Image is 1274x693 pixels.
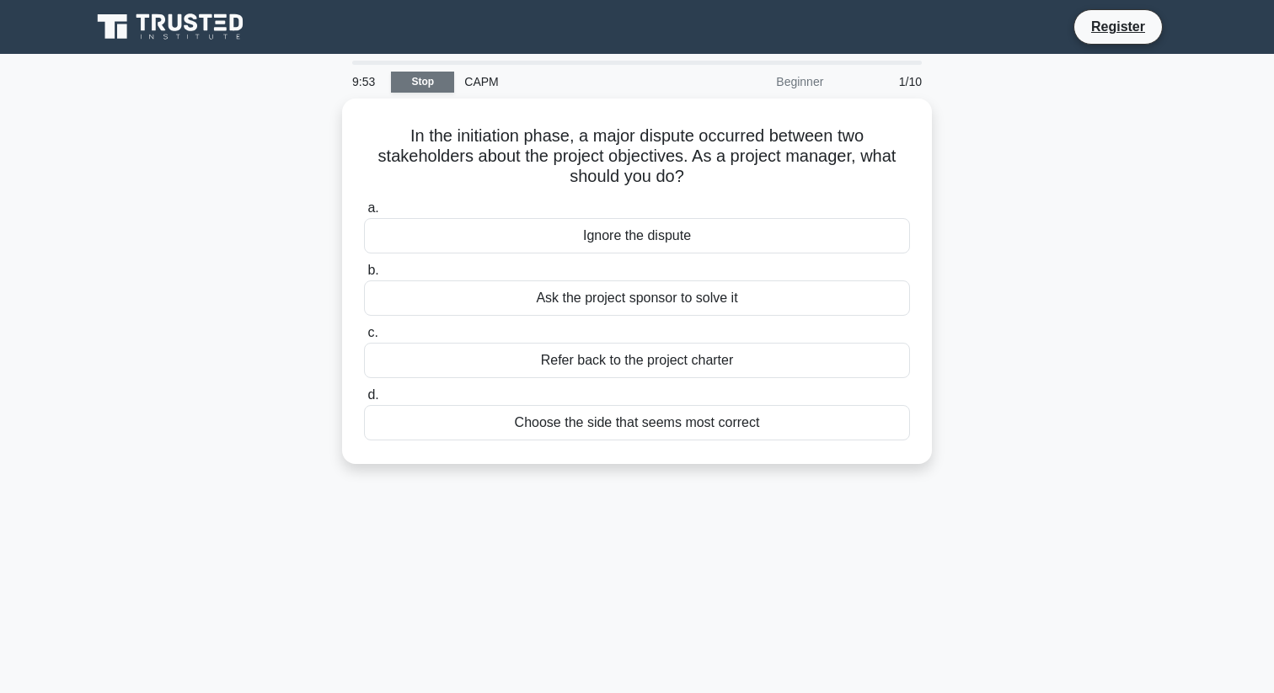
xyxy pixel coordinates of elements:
[1081,16,1155,37] a: Register
[342,65,391,99] div: 9:53
[367,325,377,339] span: c.
[367,387,378,402] span: d.
[364,405,910,440] div: Choose the side that seems most correct
[364,343,910,378] div: Refer back to the project charter
[364,218,910,253] div: Ignore the dispute
[367,200,378,215] span: a.
[686,65,833,99] div: Beginner
[367,263,378,277] span: b.
[362,125,912,188] h5: In the initiation phase, a major dispute occurred between two stakeholders about the project obje...
[364,280,910,316] div: Ask the project sponsor to solve it
[833,65,932,99] div: 1/10
[391,72,454,93] a: Stop
[454,65,686,99] div: CAPM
